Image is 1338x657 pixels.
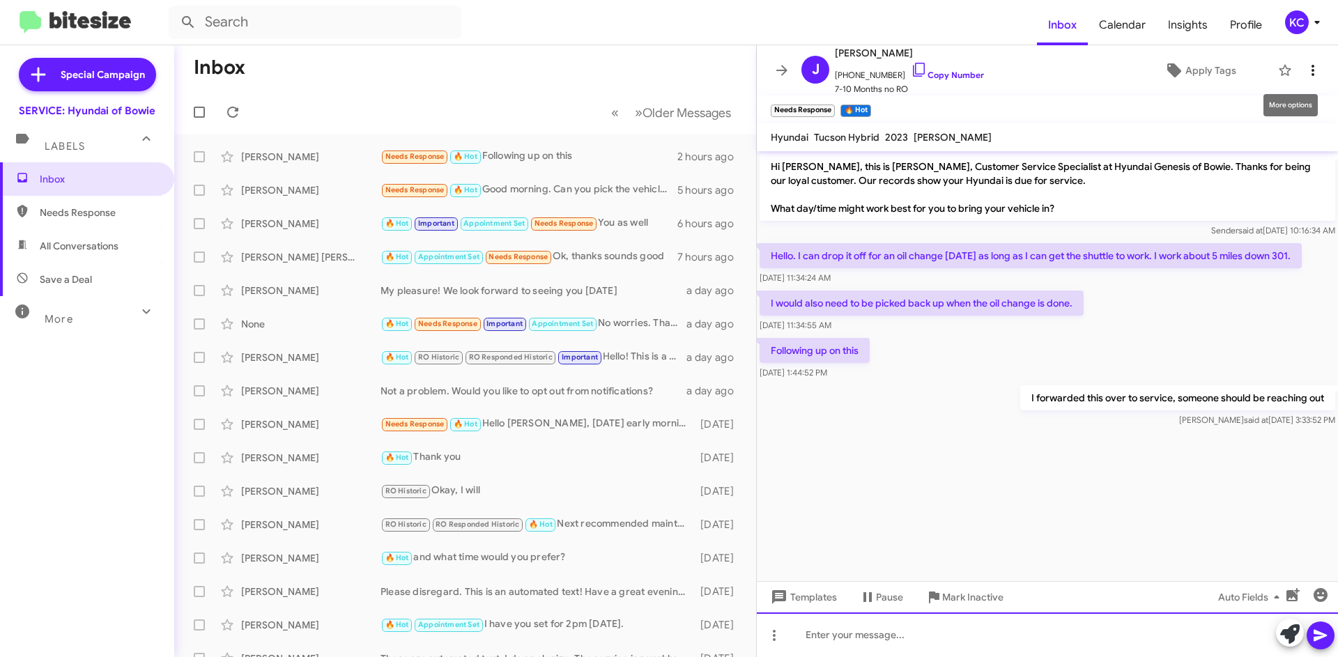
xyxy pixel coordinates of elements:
[693,551,745,565] div: [DATE]
[760,272,831,283] span: [DATE] 11:34:24 AM
[757,585,848,610] button: Templates
[380,249,677,265] div: Ok, thanks sounds good
[686,350,745,364] div: a day ago
[677,183,745,197] div: 5 hours ago
[241,183,380,197] div: [PERSON_NAME]
[385,419,445,428] span: Needs Response
[914,131,992,144] span: [PERSON_NAME]
[380,182,677,198] div: Good morning. Can you pick the vehicle up for service next week?
[241,350,380,364] div: [PERSON_NAME]
[693,618,745,632] div: [DATE]
[643,105,731,121] span: Older Messages
[626,98,739,127] button: Next
[45,313,73,325] span: More
[380,215,677,231] div: You as well
[840,105,870,117] small: 🔥 Hot
[1020,385,1335,410] p: I forwarded this over to service, someone should be reaching out
[1037,5,1088,45] a: Inbox
[380,148,677,164] div: Following up on this
[1185,58,1236,83] span: Apply Tags
[686,284,745,297] div: a day ago
[848,585,914,610] button: Pause
[876,585,903,610] span: Pause
[61,68,145,82] span: Special Campaign
[169,6,461,39] input: Search
[686,384,745,398] div: a day ago
[532,319,593,328] span: Appointment Set
[241,484,380,498] div: [PERSON_NAME]
[814,131,879,144] span: Tucson Hybrid
[45,140,85,153] span: Labels
[760,338,870,363] p: Following up on this
[489,252,548,261] span: Needs Response
[418,353,459,362] span: RO Historic
[1088,5,1157,45] a: Calendar
[603,98,739,127] nav: Page navigation example
[385,553,409,562] span: 🔥 Hot
[677,217,745,231] div: 6 hours ago
[693,484,745,498] div: [DATE]
[241,585,380,598] div: [PERSON_NAME]
[768,585,837,610] span: Templates
[40,172,158,186] span: Inbox
[385,252,409,261] span: 🔥 Hot
[380,449,693,465] div: Thank you
[241,551,380,565] div: [PERSON_NAME]
[241,250,380,264] div: [PERSON_NAME] [PERSON_NAME]
[635,104,643,121] span: »
[385,353,409,362] span: 🔥 Hot
[385,453,409,462] span: 🔥 Hot
[835,45,984,61] span: [PERSON_NAME]
[469,353,553,362] span: RO Responded Historic
[454,185,477,194] span: 🔥 Hot
[562,353,598,362] span: Important
[40,272,92,286] span: Save a Deal
[40,239,118,253] span: All Conversations
[380,483,693,499] div: Okay, I will
[19,58,156,91] a: Special Campaign
[418,219,454,228] span: Important
[911,70,984,80] a: Copy Number
[835,61,984,82] span: [PHONE_NUMBER]
[241,518,380,532] div: [PERSON_NAME]
[454,419,477,428] span: 🔥 Hot
[1238,225,1263,235] span: said at
[385,319,409,328] span: 🔥 Hot
[760,154,1335,221] p: Hi [PERSON_NAME], this is [PERSON_NAME], Customer Service Specialist at Hyundai Genesis of Bowie....
[812,59,820,81] span: J
[380,349,686,365] div: Hello! This is a system-generated message based on the time since your last service (not mileage)...
[693,417,745,431] div: [DATE]
[241,384,380,398] div: [PERSON_NAME]
[241,417,380,431] div: [PERSON_NAME]
[529,520,553,529] span: 🔥 Hot
[1157,5,1219,45] a: Insights
[380,316,686,332] div: No worries. Thank you 😊
[942,585,1003,610] span: Mark Inactive
[463,219,525,228] span: Appointment Set
[603,98,627,127] button: Previous
[1179,415,1335,425] span: [PERSON_NAME] [DATE] 3:33:52 PM
[771,105,835,117] small: Needs Response
[380,550,693,566] div: and what time would you prefer?
[385,486,426,495] span: RO Historic
[40,206,158,219] span: Needs Response
[241,317,380,331] div: None
[454,152,477,161] span: 🔥 Hot
[385,520,426,529] span: RO Historic
[380,617,693,633] div: I have you set for 2pm [DATE].
[760,320,831,330] span: [DATE] 11:34:55 AM
[380,516,693,532] div: Next recommended maintenance is at 37,500 miles for an Oil change, tire rotation, climate control...
[241,150,380,164] div: [PERSON_NAME]
[436,520,519,529] span: RO Responded Historic
[241,284,380,297] div: [PERSON_NAME]
[914,585,1015,610] button: Mark Inactive
[693,451,745,465] div: [DATE]
[418,252,479,261] span: Appointment Set
[385,219,409,228] span: 🔥 Hot
[194,56,245,79] h1: Inbox
[1219,5,1273,45] a: Profile
[418,319,477,328] span: Needs Response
